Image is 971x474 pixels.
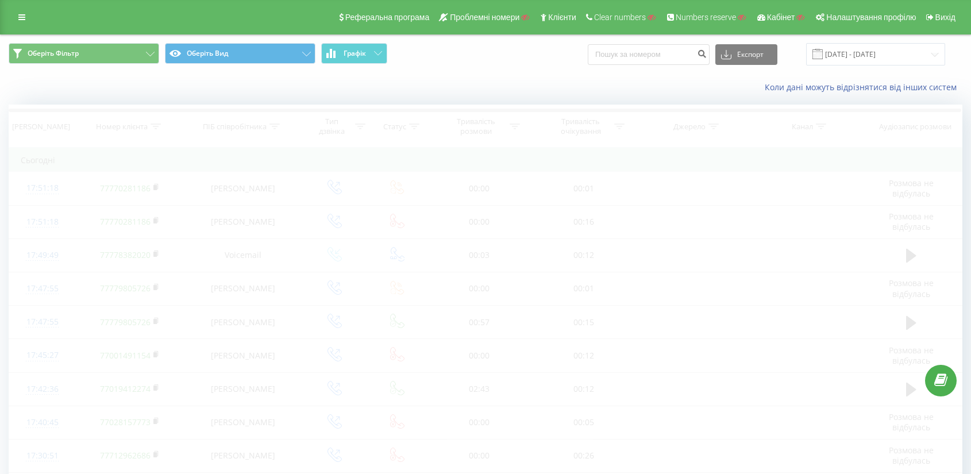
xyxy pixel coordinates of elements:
[9,43,159,64] button: Оберіть Фільтр
[594,13,646,22] span: Clear numbers
[767,13,795,22] span: Кабінет
[28,49,79,58] span: Оберіть Фільтр
[344,49,366,57] span: Графік
[715,44,777,65] button: Експорт
[765,82,962,93] a: Коли дані можуть відрізнятися вiд інших систем
[826,13,916,22] span: Налаштування профілю
[345,13,430,22] span: Реферальна програма
[935,13,955,22] span: Вихід
[321,43,387,64] button: Графік
[450,13,519,22] span: Проблемні номери
[165,43,315,64] button: Оберіть Вид
[548,13,576,22] span: Клієнти
[676,13,736,22] span: Numbers reserve
[588,44,710,65] input: Пошук за номером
